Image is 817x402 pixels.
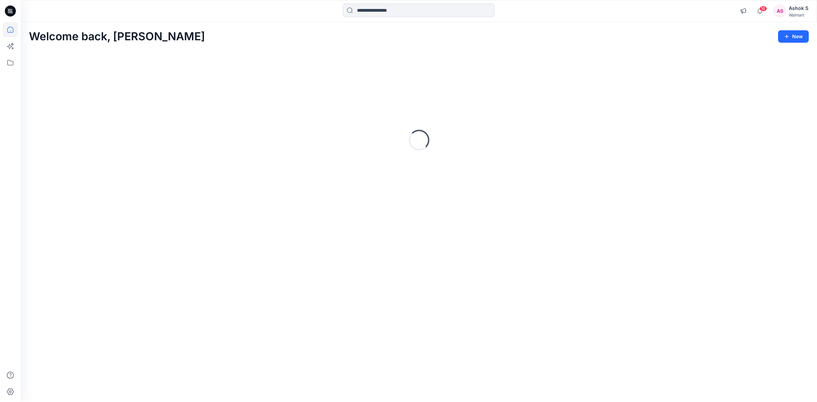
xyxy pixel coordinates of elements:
[789,12,808,18] div: Walmart
[774,5,786,17] div: AS
[759,6,767,11] span: 16
[778,30,809,43] button: New
[29,30,205,43] h2: Welcome back, [PERSON_NAME]
[789,4,808,12] div: Ashok S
